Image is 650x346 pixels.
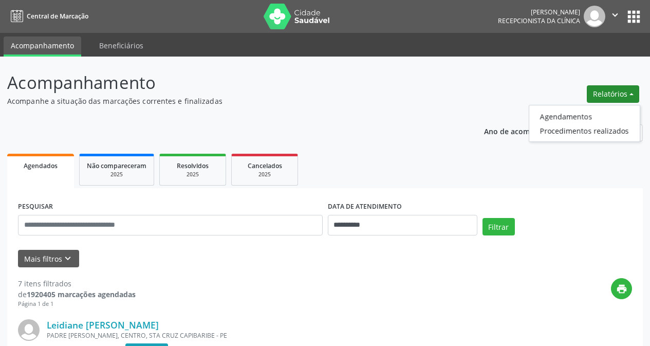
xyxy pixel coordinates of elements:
[328,199,402,215] label: DATA DE ATENDIMENTO
[239,171,290,178] div: 2025
[92,37,151,54] a: Beneficiários
[498,16,580,25] span: Recepcionista da clínica
[616,283,627,295] i: print
[18,300,136,308] div: Página 1 de 1
[87,171,146,178] div: 2025
[7,70,452,96] p: Acompanhamento
[529,109,640,123] a: Agendamentos
[18,319,40,341] img: img
[498,8,580,16] div: [PERSON_NAME]
[18,278,136,289] div: 7 itens filtrados
[248,161,282,170] span: Cancelados
[529,105,640,142] ul: Relatórios
[47,319,159,331] a: Leidiane [PERSON_NAME]
[24,161,58,170] span: Agendados
[587,85,639,103] button: Relatórios
[167,171,218,178] div: 2025
[529,123,640,138] a: Procedimentos realizados
[482,218,515,235] button: Filtrar
[7,8,88,25] a: Central de Marcação
[62,253,73,264] i: keyboard_arrow_down
[609,9,621,21] i: 
[611,278,632,299] button: print
[27,289,136,299] strong: 1920405 marcações agendadas
[7,96,452,106] p: Acompanhe a situação das marcações correntes e finalizadas
[47,331,478,340] div: PADRE [PERSON_NAME], CENTRO, STA CRUZ CAPIBARIBE - PE
[484,124,575,137] p: Ano de acompanhamento
[18,250,79,268] button: Mais filtroskeyboard_arrow_down
[177,161,209,170] span: Resolvidos
[18,289,136,300] div: de
[605,6,625,27] button: 
[584,6,605,27] img: img
[4,37,81,57] a: Acompanhamento
[27,12,88,21] span: Central de Marcação
[87,161,146,170] span: Não compareceram
[625,8,643,26] button: apps
[18,199,53,215] label: PESQUISAR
